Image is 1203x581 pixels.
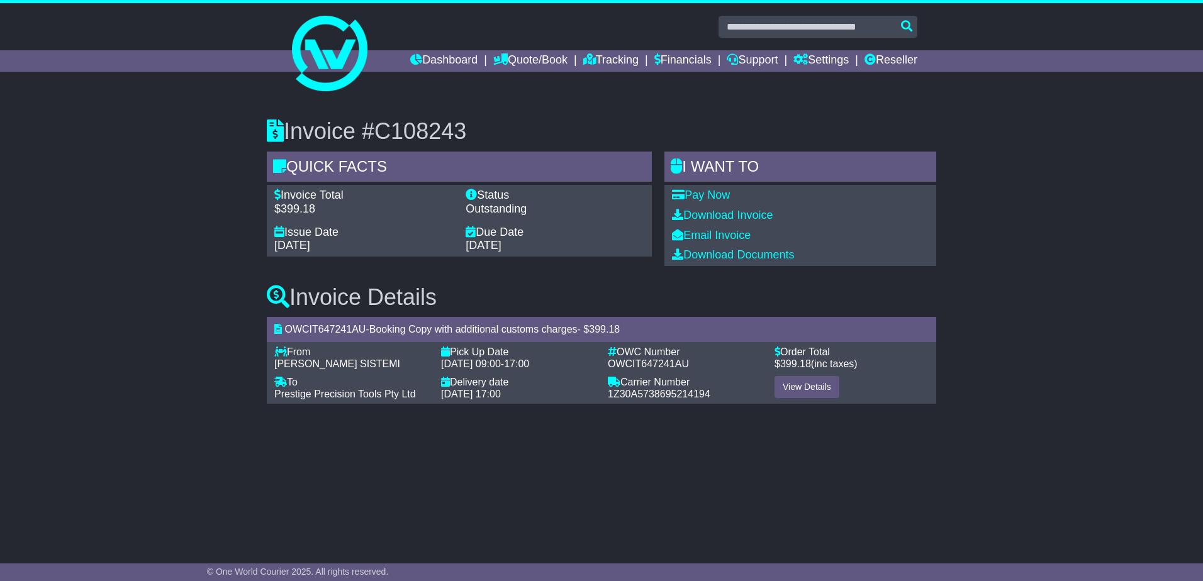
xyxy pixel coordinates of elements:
[608,376,762,388] div: Carrier Number
[274,376,428,388] div: To
[672,189,730,201] a: Pay Now
[466,202,644,216] div: Outstanding
[274,189,453,202] div: Invoice Total
[369,324,578,335] span: Booking Copy with additional customs charges
[274,358,400,369] span: [PERSON_NAME] SISTEMI
[589,324,620,335] span: 399.18
[207,567,389,577] span: © One World Courier 2025. All rights reserved.
[793,50,849,72] a: Settings
[466,189,644,202] div: Status
[727,50,778,72] a: Support
[672,248,794,261] a: Download Documents
[274,239,453,253] div: [DATE]
[504,358,529,369] span: 17:00
[775,376,839,398] a: View Details
[608,346,762,358] div: OWC Number
[672,229,751,241] a: Email Invoice
[274,389,416,399] span: Prestige Precision Tools Pty Ltd
[664,152,936,185] div: I WANT to
[780,358,811,369] span: 399.18
[441,389,501,399] span: [DATE] 17:00
[441,346,595,358] div: Pick Up Date
[284,324,366,335] span: OWCIT647241AU
[441,376,595,388] div: Delivery date
[441,358,501,369] span: [DATE] 09:00
[608,389,710,399] span: 1Z30A5738695214194
[466,226,644,240] div: Due Date
[410,50,478,72] a: Dashboard
[672,209,773,221] a: Download Invoice
[608,358,689,369] span: OWCIT647241AU
[493,50,568,72] a: Quote/Book
[466,239,644,253] div: [DATE]
[775,358,929,370] div: $ (inc taxes)
[267,119,936,144] h3: Invoice #C108243
[274,346,428,358] div: From
[274,226,453,240] div: Issue Date
[654,50,712,72] a: Financials
[775,346,929,358] div: Order Total
[274,202,453,216] div: $399.18
[267,152,652,185] div: Quick Facts
[267,317,936,341] div: - - $
[583,50,639,72] a: Tracking
[267,285,936,310] h3: Invoice Details
[864,50,917,72] a: Reseller
[441,358,595,370] div: -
